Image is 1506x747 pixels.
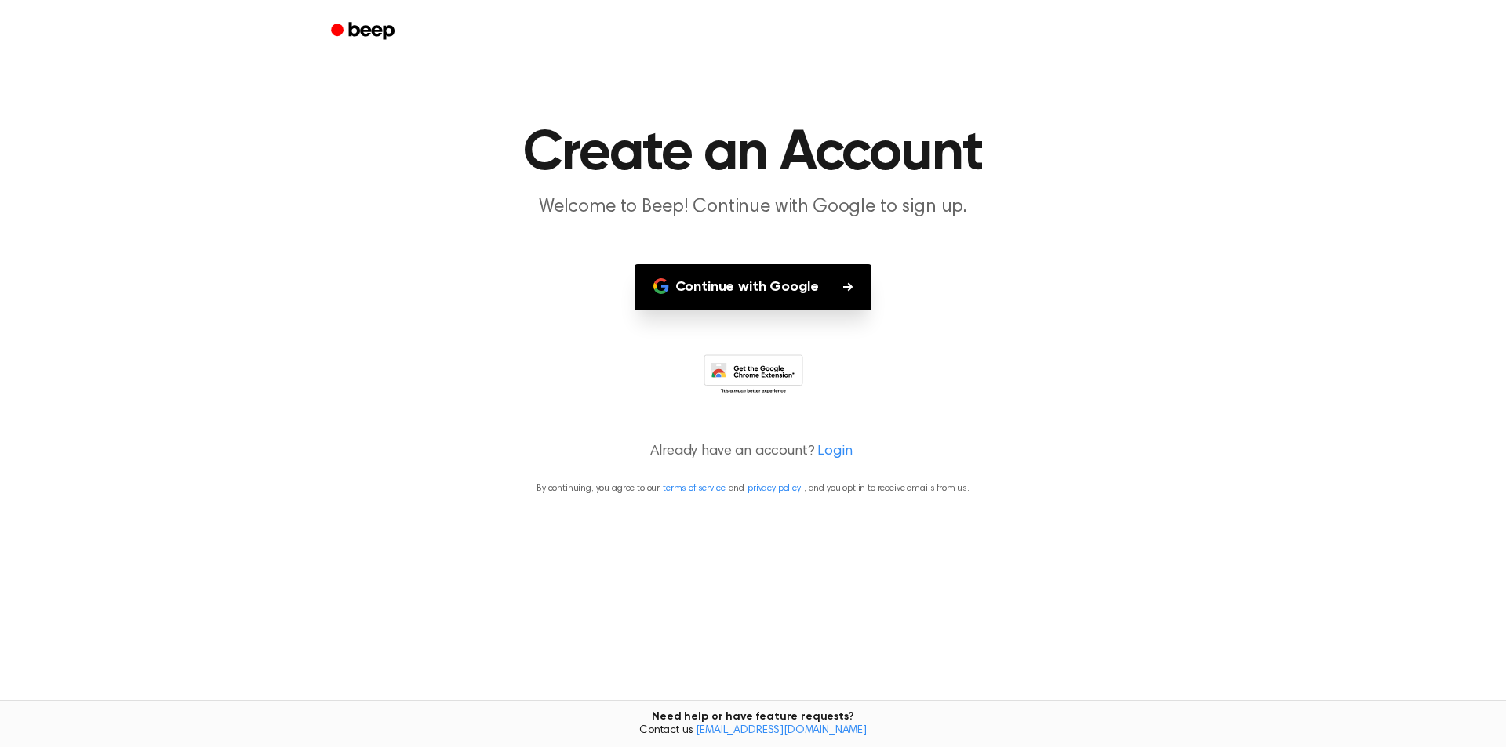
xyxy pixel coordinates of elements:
[19,481,1487,495] p: By continuing, you agree to our and , and you opt in to receive emails from us.
[817,441,852,462] a: Login
[635,264,872,310] button: Continue with Google
[452,194,1054,220] p: Welcome to Beep! Continue with Google to sign up.
[19,441,1487,462] p: Already have an account?
[351,125,1155,182] h1: Create an Account
[320,16,409,47] a: Beep
[748,484,801,493] a: privacy policy
[696,725,867,736] a: [EMAIL_ADDRESS][DOMAIN_NAME]
[9,724,1497,738] span: Contact us
[663,484,725,493] a: terms of service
